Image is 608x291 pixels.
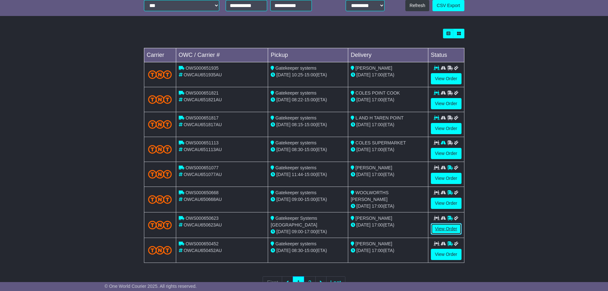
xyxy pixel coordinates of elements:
[185,190,219,195] span: OWS000650668
[348,48,428,62] td: Delivery
[184,97,222,102] span: OWCAU651821AU
[357,97,371,102] span: [DATE]
[275,165,316,170] span: Gatekeeper systems
[357,72,371,77] span: [DATE]
[185,140,219,145] span: OWS000651113
[351,203,425,210] div: (ETA)
[275,241,316,246] span: Gatekeeper systems
[372,72,383,77] span: 17:00
[148,145,172,154] img: TNT_Domestic.png
[431,198,462,209] a: View Order
[351,96,425,103] div: (ETA)
[271,247,345,254] div: - (ETA)
[304,248,316,253] span: 15:00
[431,249,462,260] a: View Order
[148,120,172,129] img: TNT_Domestic.png
[185,216,219,221] span: OWS000650623
[356,241,392,246] span: [PERSON_NAME]
[271,121,345,128] div: - (ETA)
[372,122,383,127] span: 17:00
[184,147,222,152] span: OWCAU651113AU
[176,48,268,62] td: OWC / Carrier #
[292,97,303,102] span: 08:22
[351,72,425,78] div: (ETA)
[351,146,425,153] div: (ETA)
[357,222,371,227] span: [DATE]
[271,196,345,203] div: - (ETA)
[304,229,316,234] span: 17:00
[356,65,392,71] span: [PERSON_NAME]
[292,197,303,202] span: 09:00
[184,172,222,177] span: OWCAU651077AU
[304,276,315,289] a: 2
[293,276,304,289] a: 1
[276,147,290,152] span: [DATE]
[356,165,392,170] span: [PERSON_NAME]
[276,97,290,102] span: [DATE]
[184,222,222,227] span: OWCAU650623AU
[148,170,172,179] img: TNT_Domestic.png
[148,221,172,229] img: TNT_Domestic.png
[271,96,345,103] div: - (ETA)
[185,90,219,96] span: OWS000651821
[351,247,425,254] div: (ETA)
[275,115,316,120] span: Gatekeeper systems
[275,65,316,71] span: Gatekeeper systems
[184,122,222,127] span: OWCAU651817AU
[268,48,348,62] td: Pickup
[276,72,290,77] span: [DATE]
[351,190,389,202] span: WOOLWORTHS [PERSON_NAME]
[292,229,303,234] span: 09:00
[184,197,222,202] span: OWCAU650668AU
[276,248,290,253] span: [DATE]
[357,248,371,253] span: [DATE]
[292,147,303,152] span: 08:30
[275,90,316,96] span: Gatekeeper systems
[185,241,219,246] span: OWS000650452
[431,223,462,234] a: View Order
[356,140,406,145] span: COLES SUPERMARKET
[185,165,219,170] span: OWS000651077
[275,190,316,195] span: Gatekeeper systems
[357,203,371,209] span: [DATE]
[431,148,462,159] a: View Order
[271,171,345,178] div: - (ETA)
[292,122,303,127] span: 08:15
[271,228,345,235] div: - (ETA)
[276,197,290,202] span: [DATE]
[356,115,404,120] span: L AND H TAREN POINT
[184,72,222,77] span: OWCAU651935AU
[271,72,345,78] div: - (ETA)
[304,172,316,177] span: 15:00
[275,140,316,145] span: Gatekeeper systems
[276,122,290,127] span: [DATE]
[356,216,392,221] span: [PERSON_NAME]
[271,146,345,153] div: - (ETA)
[372,172,383,177] span: 17:00
[292,72,303,77] span: 10:25
[304,122,316,127] span: 15:00
[431,98,462,109] a: View Order
[431,173,462,184] a: View Order
[304,147,316,152] span: 15:00
[148,95,172,104] img: TNT_Domestic.png
[351,121,425,128] div: (ETA)
[326,276,345,289] a: Last
[372,147,383,152] span: 17:00
[351,222,425,228] div: (ETA)
[276,172,290,177] span: [DATE]
[185,115,219,120] span: OWS000651817
[185,65,219,71] span: OWS000651935
[144,48,176,62] td: Carrier
[276,229,290,234] span: [DATE]
[351,171,425,178] div: (ETA)
[357,147,371,152] span: [DATE]
[356,90,400,96] span: COLES POINT COOK
[372,248,383,253] span: 17:00
[372,222,383,227] span: 17:00
[372,97,383,102] span: 17:00
[148,246,172,255] img: TNT_Domestic.png
[148,195,172,204] img: TNT_Domestic.png
[184,248,222,253] span: OWCAU650452AU
[105,284,197,289] span: © One World Courier 2025. All rights reserved.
